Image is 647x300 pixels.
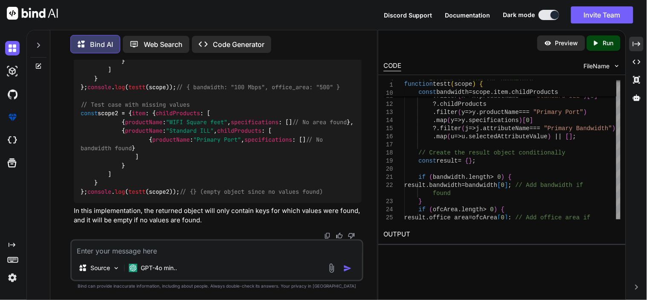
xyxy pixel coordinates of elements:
p: In this implementation, the returned object will only contain keys for which values were found, a... [74,207,362,226]
img: icon [343,264,352,273]
span: productName [480,109,519,116]
span: result [404,182,426,189]
img: githubDark [5,87,20,102]
span: ) [494,206,497,213]
span: 0 [501,214,505,221]
span: . [433,109,436,116]
img: dislike [348,233,355,239]
span: . [426,214,429,221]
span: y [462,117,465,124]
span: u [462,133,465,140]
span: Dark mode [503,11,535,19]
span: "Standard ILL" [534,93,584,99]
span: childProducts [217,127,261,134]
span: specifications [231,118,279,126]
span: log [115,84,125,91]
span: y [462,109,465,116]
div: 12 [383,100,393,108]
span: ) [583,93,587,99]
span: x [473,93,476,99]
span: scope [455,81,473,87]
div: 18 [383,149,393,157]
span: ) [501,174,505,181]
button: Documentation [445,11,490,20]
span: [ [498,214,501,221]
span: ) [583,109,587,116]
span: ) [612,125,615,132]
p: Run [603,39,614,47]
span: . [433,133,436,140]
span: "WIFI Square feet" [166,118,227,126]
span: map [437,117,447,124]
span: found [433,190,451,197]
span: y [473,109,476,116]
button: Invite Team [571,6,633,23]
span: map [437,133,447,140]
span: // No bandwidth found [81,136,326,152]
span: ofcArea [473,214,498,221]
span: length [469,174,490,181]
span: = [469,214,472,221]
span: { [465,157,469,164]
span: u [451,133,454,140]
span: ( [458,93,461,99]
span: > [490,174,494,181]
span: ofcArea [433,206,458,213]
span: ( [447,133,451,140]
div: 22 [383,181,393,189]
p: Preview [555,39,578,47]
p: Web Search [144,39,183,50]
span: bandwidth [437,89,469,96]
span: { [508,174,512,181]
span: item [132,110,145,117]
span: . [490,89,494,96]
span: length [462,206,483,213]
button: Discord Support [384,11,432,20]
span: ( [429,206,433,213]
span: item [494,89,508,96]
div: 16 [383,133,393,141]
span: "Primary Port" [193,136,241,143]
p: Bind can provide inaccurate information, including about people. Always double-check its answers.... [70,283,363,289]
span: ; [573,133,576,140]
div: 13 [383,108,393,117]
span: ) [519,117,522,124]
span: bandwidth [429,182,462,189]
h2: OUTPUT [378,224,626,245]
span: testt [433,81,451,87]
span: . [433,93,436,99]
img: attachment [327,263,337,273]
span: . [480,125,483,132]
span: [ [587,93,591,99]
span: if [419,206,426,213]
div: 19 [383,157,393,165]
img: Pick Models [113,265,120,272]
span: 0 [490,206,494,213]
span: result [437,157,458,164]
span: > [483,206,487,213]
span: // Test case with missing values [81,101,190,108]
img: GPT-4o mini [129,264,137,272]
div: 24 [383,206,393,214]
span: ( [429,174,433,181]
span: specifications [469,117,519,124]
span: ] [594,93,598,99]
span: = [469,89,472,96]
span: y [451,117,454,124]
span: result [404,214,426,221]
span: console [87,188,111,195]
span: ] [505,182,508,189]
span: "Primary Port" [534,109,584,116]
span: 0 [526,117,530,124]
span: // Create the result object conditionally [419,149,566,156]
span: 10 [383,89,393,97]
div: 23 [383,198,393,206]
span: const [81,110,98,117]
span: FileName [584,62,610,70]
span: // Add bandwidth if [516,182,584,189]
span: productName [480,93,519,99]
span: => [455,133,462,140]
div: 15 [383,125,393,133]
span: function [404,81,433,87]
span: // { bandwidth: "100 Mbps", office_area: "500" } [176,84,340,91]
